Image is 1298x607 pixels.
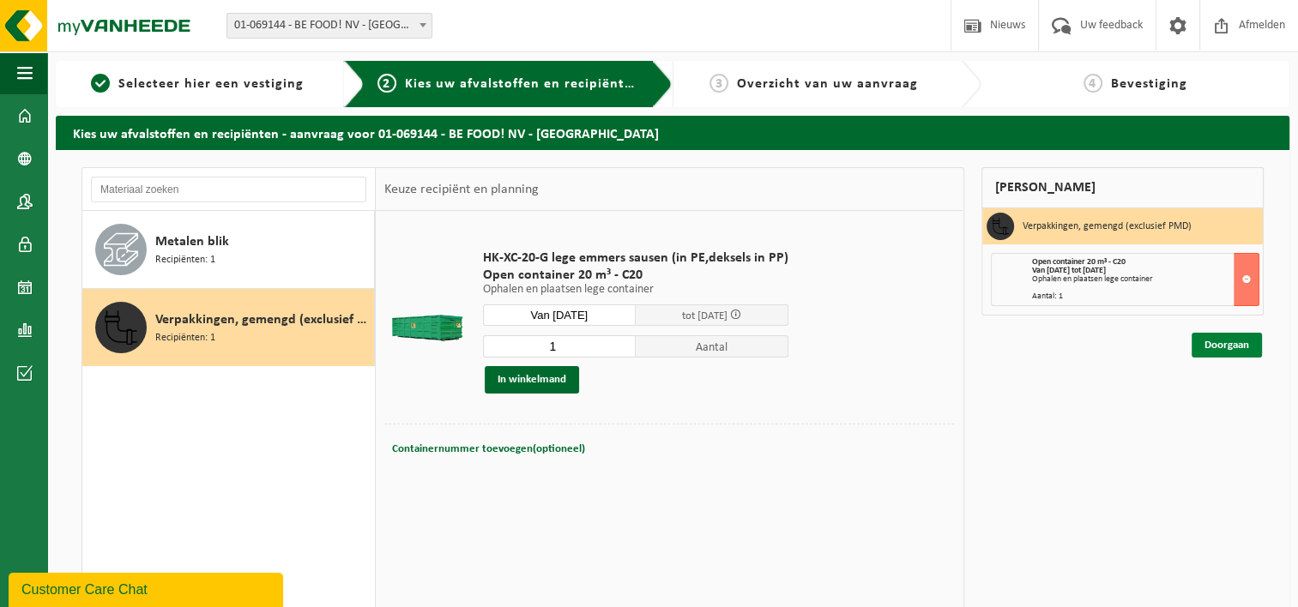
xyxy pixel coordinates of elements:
[155,330,215,346] span: Recipiënten: 1
[155,252,215,268] span: Recipiënten: 1
[1192,333,1262,358] a: Doorgaan
[155,231,229,252] span: Metalen blik
[1032,292,1259,301] div: Aantal: 1
[737,77,918,91] span: Overzicht van uw aanvraag
[82,211,375,289] button: Metalen blik Recipiënten: 1
[483,284,788,296] p: Ophalen en plaatsen lege container
[390,437,587,461] button: Containernummer toevoegen(optioneel)
[56,116,1289,149] h2: Kies uw afvalstoffen en recipiënten - aanvraag voor 01-069144 - BE FOOD! NV - [GEOGRAPHIC_DATA]
[485,366,579,394] button: In winkelmand
[405,77,641,91] span: Kies uw afvalstoffen en recipiënten
[64,74,330,94] a: 1Selecteer hier een vestiging
[1111,77,1187,91] span: Bevestiging
[981,167,1265,208] div: [PERSON_NAME]
[392,443,585,454] span: Containernummer toevoegen(optioneel)
[1032,257,1126,267] span: Open container 20 m³ - C20
[377,74,396,93] span: 2
[227,14,432,38] span: 01-069144 - BE FOOD! NV - BRUGGE
[9,569,287,607] iframe: chat widget
[376,168,547,211] div: Keuze recipiënt en planning
[682,310,727,322] span: tot [DATE]
[1032,266,1106,275] strong: Van [DATE] tot [DATE]
[483,304,636,326] input: Selecteer datum
[483,267,788,284] span: Open container 20 m³ - C20
[226,13,432,39] span: 01-069144 - BE FOOD! NV - BRUGGE
[1023,213,1192,240] h3: Verpakkingen, gemengd (exclusief PMD)
[483,249,788,267] span: HK-XC-20-G lege emmers sausen (in PE,deksels in PP)
[91,177,366,202] input: Materiaal zoeken
[1032,275,1259,284] div: Ophalen en plaatsen lege container
[155,310,370,330] span: Verpakkingen, gemengd (exclusief PMD)
[636,335,788,358] span: Aantal
[91,74,110,93] span: 1
[709,74,728,93] span: 3
[82,289,375,366] button: Verpakkingen, gemengd (exclusief PMD) Recipiënten: 1
[118,77,304,91] span: Selecteer hier een vestiging
[1084,74,1102,93] span: 4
